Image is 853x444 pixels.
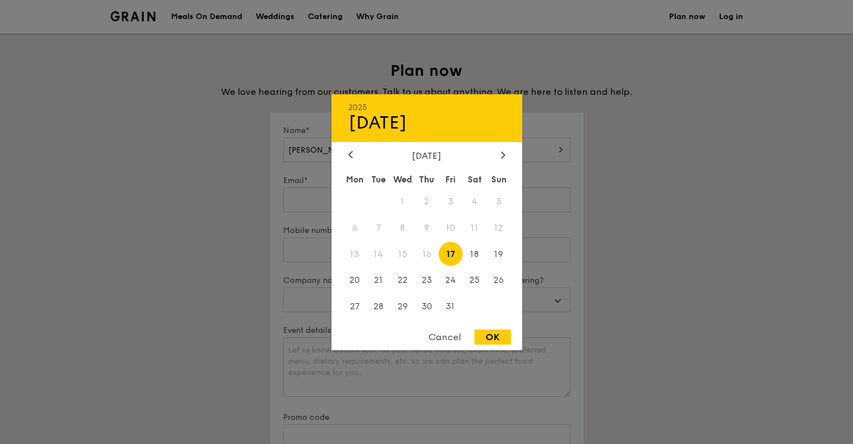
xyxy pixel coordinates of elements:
span: 6 [343,216,367,240]
span: 24 [439,268,463,292]
span: 7 [366,216,390,240]
span: 1 [390,189,414,213]
span: 10 [439,216,463,240]
span: 14 [366,242,390,266]
div: 2025 [348,102,505,112]
span: 9 [414,216,439,240]
div: Wed [390,169,414,189]
div: Tue [366,169,390,189]
span: 22 [390,268,414,292]
span: 13 [343,242,367,266]
div: Sun [487,169,511,189]
div: Fri [439,169,463,189]
div: [DATE] [348,150,505,161]
span: 20 [343,268,367,292]
span: 26 [487,268,511,292]
span: 19 [487,242,511,266]
span: 18 [463,242,487,266]
span: 28 [366,295,390,319]
span: 3 [439,189,463,213]
span: 21 [366,268,390,292]
div: Thu [414,169,439,189]
span: 23 [414,268,439,292]
span: 30 [414,295,439,319]
span: 15 [390,242,414,266]
span: 12 [487,216,511,240]
span: 29 [390,295,414,319]
div: Sat [463,169,487,189]
span: 25 [463,268,487,292]
span: 8 [390,216,414,240]
span: 11 [463,216,487,240]
span: 4 [463,189,487,213]
span: 2 [414,189,439,213]
div: Cancel [417,329,472,345]
span: 17 [439,242,463,266]
span: 31 [439,295,463,319]
span: 5 [487,189,511,213]
div: OK [474,329,511,345]
span: 27 [343,295,367,319]
span: 16 [414,242,439,266]
div: Mon [343,169,367,189]
div: [DATE] [348,112,505,133]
